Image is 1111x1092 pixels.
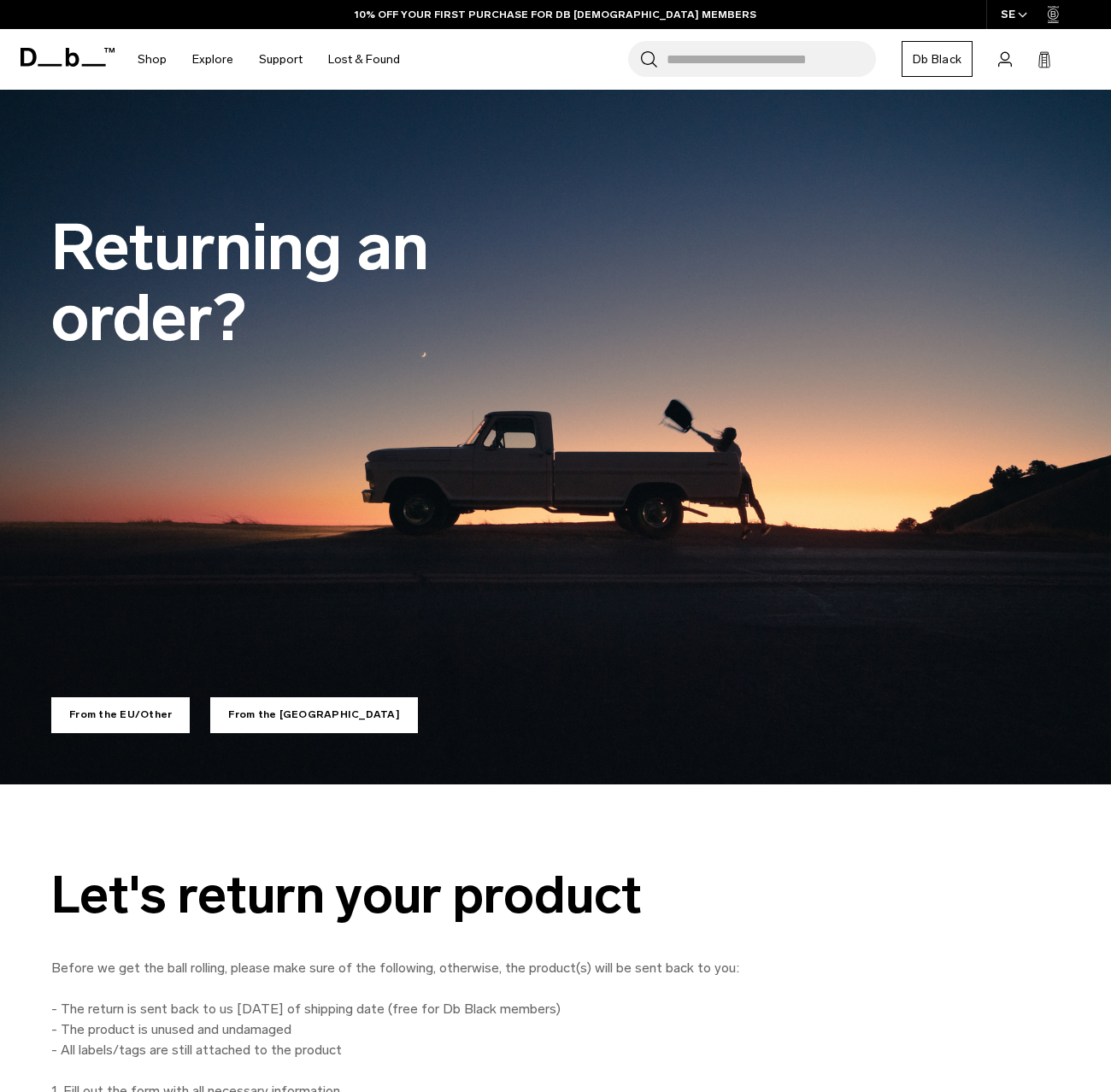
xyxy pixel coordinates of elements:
a: From the EU/Other [51,697,190,733]
a: Support [259,29,303,90]
nav: Main Navigation [125,29,413,90]
a: Explore [192,29,233,90]
div: Let's return your product [51,866,820,924]
a: From the [GEOGRAPHIC_DATA] [210,697,418,733]
a: Db Black [902,41,973,77]
h1: Returning an order? [51,213,607,355]
a: Lost & Found [328,29,400,90]
a: 10% OFF YOUR FIRST PURCHASE FOR DB [DEMOGRAPHIC_DATA] MEMBERS [355,7,756,22]
a: Shop [138,29,167,90]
